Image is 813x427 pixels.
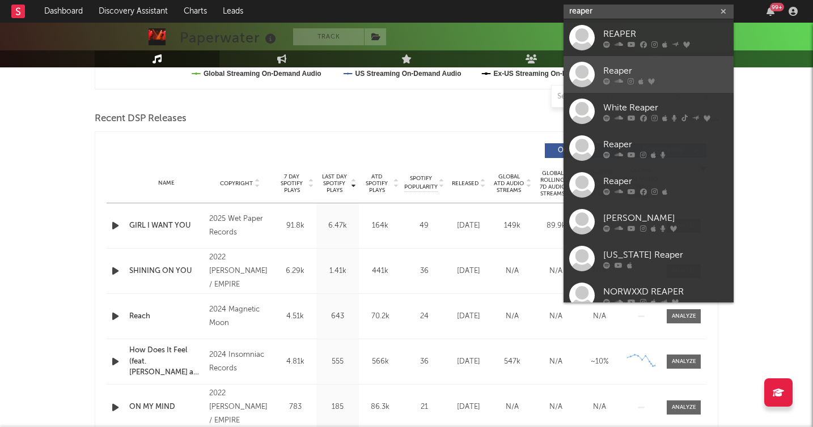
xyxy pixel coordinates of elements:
[493,356,531,368] div: 547k
[95,112,187,126] span: Recent DSP Releases
[545,143,621,158] button: Originals(71)
[362,220,399,232] div: 164k
[180,28,279,47] div: Paperwater
[404,174,438,191] span: Spotify Popularity
[581,356,619,368] div: ~ 10 %
[552,147,604,154] span: Originals ( 71 )
[404,356,444,368] div: 36
[552,92,671,101] input: Search by song name or URL
[564,130,734,166] a: Reaper
[450,220,488,232] div: [DATE]
[209,303,271,330] div: 2024 Magnetic Moon
[564,56,734,93] a: Reaper
[129,266,204,277] a: SHINING ON YOU
[603,285,728,298] div: NORWXXD REAPER
[362,266,399,277] div: 441k
[450,356,488,368] div: [DATE]
[603,174,728,188] div: Reaper
[277,356,314,368] div: 4.81k
[603,101,728,114] div: White Reaper
[564,5,734,19] input: Search for artists
[293,28,364,45] button: Track
[603,64,728,78] div: Reaper
[277,220,314,232] div: 91.8k
[537,170,568,197] span: Global Rolling 7D Audio Streams
[129,402,204,413] a: ON MY MIND
[450,266,488,277] div: [DATE]
[493,311,531,322] div: N/A
[129,345,204,378] a: How Does It Feel (feat. [PERSON_NAME] and King Docious)
[129,311,204,322] a: Reach
[603,138,728,151] div: Reaper
[204,70,321,78] text: Global Streaming On-Demand Audio
[450,311,488,322] div: [DATE]
[277,402,314,413] div: 783
[603,211,728,225] div: [PERSON_NAME]
[770,3,784,11] div: 99 +
[564,166,734,203] a: Reaper
[355,70,461,78] text: US Streaming On-Demand Audio
[493,402,531,413] div: N/A
[362,402,399,413] div: 86.3k
[494,70,611,78] text: Ex-US Streaming On-Demand Audio
[767,7,774,16] button: 99+
[129,220,204,232] a: GIRL I WANT YOU
[319,311,356,322] div: 643
[404,311,444,322] div: 24
[537,266,575,277] div: N/A
[564,277,734,314] a: NORWXXD REAPER
[362,356,399,368] div: 566k
[362,311,399,322] div: 70.2k
[493,173,524,194] span: Global ATD Audio Streams
[404,402,444,413] div: 21
[603,27,728,41] div: REAPER
[209,212,271,240] div: 2025 Wet Paper Records
[209,251,271,292] div: 2022 [PERSON_NAME] / EMPIRE
[362,173,392,194] span: ATD Spotify Plays
[537,311,575,322] div: N/A
[277,173,307,194] span: 7 Day Spotify Plays
[129,179,204,187] div: Name
[581,402,619,413] div: N/A
[404,266,444,277] div: 36
[493,266,531,277] div: N/A
[564,19,734,56] a: REAPER
[537,220,575,232] div: 89.9k
[319,266,356,277] div: 1.41k
[603,248,728,262] div: [US_STATE] Reaper
[537,356,575,368] div: N/A
[209,348,271,375] div: 2024 Insomniac Records
[564,93,734,130] a: White Reaper
[277,266,314,277] div: 6.29k
[537,402,575,413] div: N/A
[581,311,619,322] div: N/A
[404,220,444,232] div: 49
[319,402,356,413] div: 185
[319,173,349,194] span: Last Day Spotify Plays
[319,220,356,232] div: 6.47k
[564,203,734,240] a: [PERSON_NAME]
[452,180,479,187] span: Released
[450,402,488,413] div: [DATE]
[220,180,253,187] span: Copyright
[564,240,734,277] a: [US_STATE] Reaper
[319,356,356,368] div: 555
[493,220,531,232] div: 149k
[277,311,314,322] div: 4.51k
